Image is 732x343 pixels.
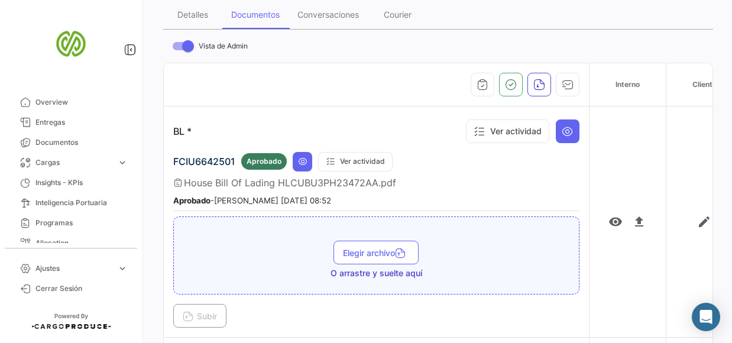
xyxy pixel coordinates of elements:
[331,267,422,279] span: O arrastre y suelte aquí
[384,9,412,20] div: Courier
[608,215,623,229] mat-icon: visibility
[343,248,409,258] span: Elegir archivo
[9,173,132,193] a: Insights - KPIs
[35,177,128,188] span: Insights - KPIs
[35,137,128,148] span: Documentos
[589,63,666,106] th: Interno
[247,156,281,167] span: Aprobado
[9,213,132,233] a: Programas
[35,283,128,294] span: Cerrar Sesión
[41,14,101,73] img: san-miguel-logo.png
[199,39,248,53] span: Vista de Admin
[35,97,128,108] span: Overview
[117,157,128,168] span: expand_more
[35,117,128,128] span: Entregas
[231,9,280,20] div: Documentos
[9,233,132,253] a: Allocation
[183,311,217,321] span: Subir
[692,303,720,331] div: Abrir Intercom Messenger
[173,304,226,328] button: Subir
[297,9,359,20] div: Conversaciones
[697,215,711,229] mat-icon: edit
[333,241,419,264] button: Elegir archivo
[466,119,549,143] button: Ver actividad
[117,263,128,274] span: expand_more
[9,92,132,112] a: Overview
[632,215,646,229] mat-icon: file_upload
[35,157,112,168] span: Cargas
[35,218,128,228] span: Programas
[9,193,132,213] a: Inteligencia Portuaria
[35,238,128,248] span: Allocation
[35,263,112,274] span: Ajustes
[177,9,208,20] div: Detalles
[173,196,210,205] b: Aprobado
[318,152,393,171] button: Ver actividad
[173,156,235,167] span: FCIU6642501
[35,198,128,208] span: Inteligencia Portuaria
[9,132,132,153] a: Documentos
[184,177,396,189] span: House Bill Of Lading HLCUBU3PH23472AA.pdf
[9,112,132,132] a: Entregas
[173,196,331,205] small: - [PERSON_NAME] [DATE] 08:52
